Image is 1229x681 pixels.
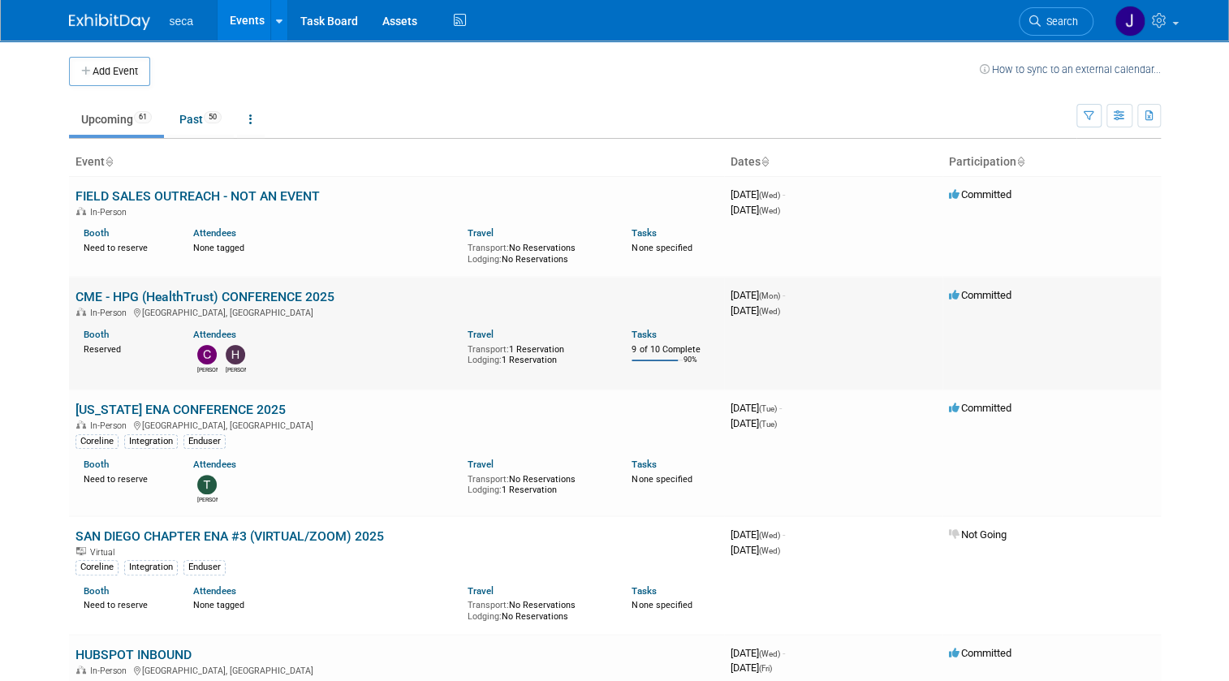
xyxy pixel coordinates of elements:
[759,531,780,540] span: (Wed)
[759,664,772,673] span: (Fri)
[226,345,245,364] img: Hasan Abdallah
[90,207,132,218] span: In-Person
[204,111,222,123] span: 50
[468,341,608,366] div: 1 Reservation 1 Reservation
[783,289,785,301] span: -
[193,597,455,611] div: None tagged
[779,402,782,414] span: -
[759,307,780,316] span: (Wed)
[76,207,86,215] img: In-Person Event
[69,14,150,30] img: ExhibitDay
[1115,6,1145,37] img: Jose Gregory
[632,474,692,485] span: None specified
[468,471,608,496] div: No Reservations 1 Reservation
[942,149,1161,176] th: Participation
[731,204,780,216] span: [DATE]
[84,585,109,597] a: Booth
[183,434,226,449] div: Enduser
[761,155,769,168] a: Sort by Start Date
[632,329,656,340] a: Tasks
[632,459,656,470] a: Tasks
[731,188,785,200] span: [DATE]
[1041,15,1078,28] span: Search
[783,188,785,200] span: -
[468,227,494,239] a: Travel
[759,291,780,300] span: (Mon)
[170,15,194,28] span: seca
[731,417,777,429] span: [DATE]
[731,528,785,541] span: [DATE]
[632,600,692,610] span: None specified
[759,191,780,200] span: (Wed)
[193,239,455,254] div: None tagged
[468,611,502,622] span: Lodging:
[759,649,780,658] span: (Wed)
[783,528,785,541] span: -
[134,111,152,123] span: 61
[75,402,286,417] a: [US_STATE] ENA CONFERENCE 2025
[75,434,119,449] div: Coreline
[84,471,169,485] div: Need to reserve
[75,418,718,431] div: [GEOGRAPHIC_DATA], [GEOGRAPHIC_DATA]
[76,308,86,316] img: In-Person Event
[468,459,494,470] a: Travel
[69,149,724,176] th: Event
[468,485,502,495] span: Lodging:
[632,344,717,356] div: 9 of 10 Complete
[76,547,86,555] img: Virtual Event
[759,206,780,215] span: (Wed)
[84,227,109,239] a: Booth
[197,364,218,374] div: Caroline Hitchcock
[226,364,246,374] div: Hasan Abdallah
[759,404,777,413] span: (Tue)
[193,227,236,239] a: Attendees
[76,666,86,674] img: In-Person Event
[193,585,236,597] a: Attendees
[90,420,132,431] span: In-Person
[468,254,502,265] span: Lodging:
[949,528,1007,541] span: Not Going
[90,308,132,318] span: In-Person
[949,402,1011,414] span: Committed
[193,459,236,470] a: Attendees
[84,597,169,611] div: Need to reserve
[731,402,782,414] span: [DATE]
[468,474,509,485] span: Transport:
[759,420,777,429] span: (Tue)
[197,345,217,364] img: Caroline Hitchcock
[183,560,226,575] div: Enduser
[949,188,1011,200] span: Committed
[124,560,178,575] div: Integration
[632,227,656,239] a: Tasks
[468,355,502,365] span: Lodging:
[1019,7,1093,36] a: Search
[759,546,780,555] span: (Wed)
[468,329,494,340] a: Travel
[1016,155,1024,168] a: Sort by Participation Type
[468,243,509,253] span: Transport:
[731,289,785,301] span: [DATE]
[124,434,178,449] div: Integration
[731,544,780,556] span: [DATE]
[75,528,384,544] a: SAN DIEGO CHAPTER ENA #3 (VIRTUAL/ZOOM) 2025
[731,647,785,659] span: [DATE]
[980,63,1161,75] a: How to sync to an external calendar...
[105,155,113,168] a: Sort by Event Name
[75,560,119,575] div: Coreline
[731,304,780,317] span: [DATE]
[724,149,942,176] th: Dates
[69,104,164,135] a: Upcoming61
[75,188,320,204] a: FIELD SALES OUTREACH - NOT AN EVENT
[84,329,109,340] a: Booth
[632,585,656,597] a: Tasks
[632,243,692,253] span: None specified
[949,289,1011,301] span: Committed
[75,289,334,304] a: CME - HPG (HealthTrust) CONFERENCE 2025
[783,647,785,659] span: -
[90,666,132,676] span: In-Person
[197,494,218,504] div: Tate Kirby
[731,662,772,674] span: [DATE]
[468,600,509,610] span: Transport:
[75,305,718,318] div: [GEOGRAPHIC_DATA], [GEOGRAPHIC_DATA]
[197,475,217,494] img: Tate Kirby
